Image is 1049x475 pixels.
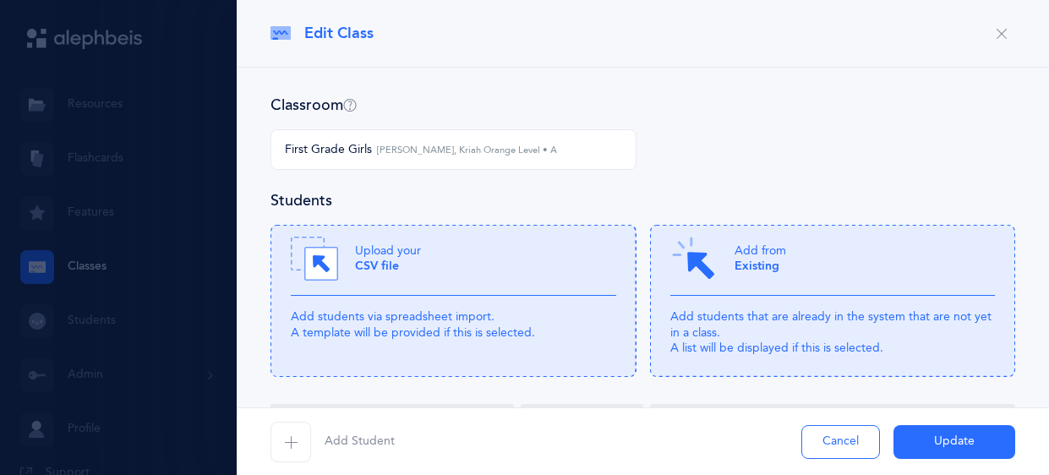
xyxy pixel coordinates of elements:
[735,259,779,273] b: Existing
[291,235,338,282] img: Drag.svg
[270,422,395,462] button: Add Student
[285,141,557,159] div: First Grade Girls
[355,243,421,274] p: Upload your
[291,309,616,340] p: Add students via spreadsheet import. A template will be provided if this is selected.
[893,425,1015,459] button: Update
[325,434,395,450] span: Add Student
[735,243,786,274] p: Add from
[670,235,718,282] img: Click.svg
[270,95,357,116] h4: Classroom
[270,129,637,170] button: First Grade Girls Dini Anton, Kriah Orange Level • A
[670,309,996,356] p: Add students that are already in the system that are not yet in a class. A list will be displayed...
[355,259,399,273] b: CSV file
[377,144,557,158] small: [PERSON_NAME], Kriah Orange Level • A
[270,190,332,211] h4: Students
[801,425,880,459] button: Cancel
[304,23,374,44] span: Edit Class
